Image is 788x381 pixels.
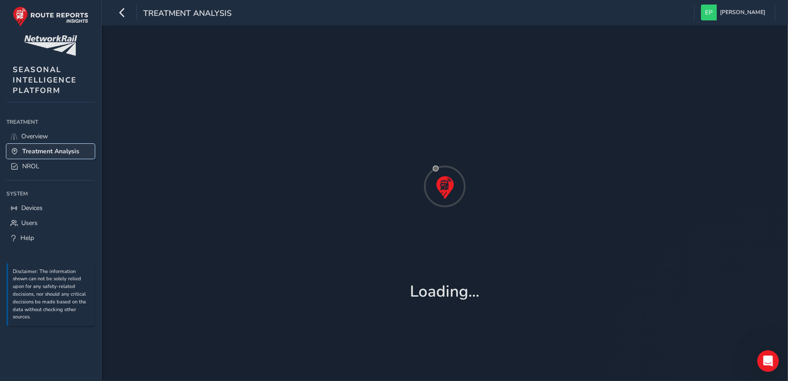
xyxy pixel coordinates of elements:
[6,159,95,174] a: NROL
[6,215,95,230] a: Users
[720,5,765,20] span: [PERSON_NAME]
[701,5,717,20] img: diamond-layout
[21,204,43,212] span: Devices
[6,129,95,144] a: Overview
[6,200,95,215] a: Devices
[20,234,34,242] span: Help
[143,8,232,20] span: Treatment Analysis
[13,268,90,322] p: Disclaimer: The information shown can not be solely relied upon for any safety-related decisions,...
[410,282,480,301] h1: Loading...
[6,230,95,245] a: Help
[21,219,38,227] span: Users
[22,147,79,156] span: Treatment Analysis
[13,64,77,96] span: SEASONAL INTELLIGENCE PLATFORM
[6,187,95,200] div: System
[6,144,95,159] a: Treatment Analysis
[22,162,39,171] span: NROL
[21,132,48,141] span: Overview
[24,35,77,56] img: customer logo
[13,6,88,27] img: rr logo
[6,115,95,129] div: Treatment
[701,5,769,20] button: [PERSON_NAME]
[757,350,779,372] iframe: Intercom live chat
